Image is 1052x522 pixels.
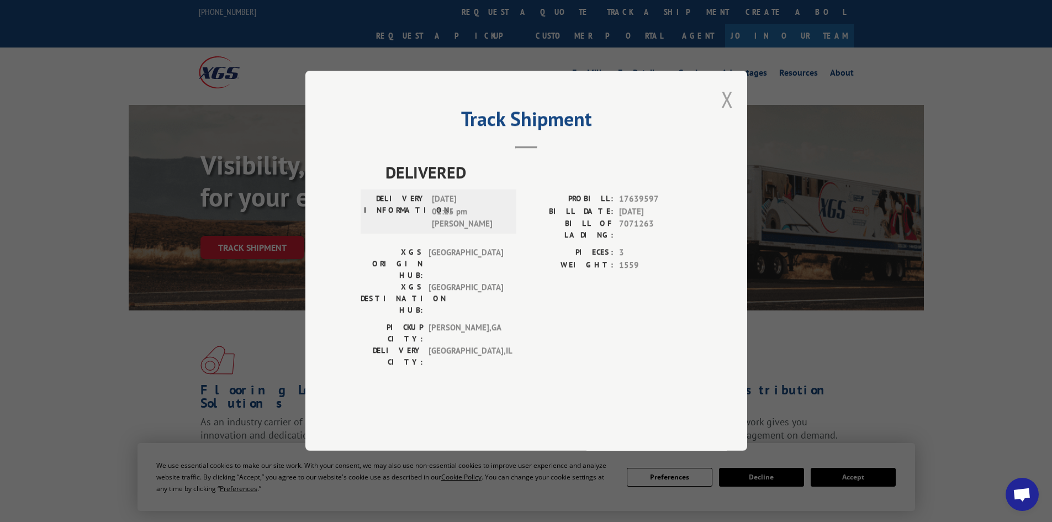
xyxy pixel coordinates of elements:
label: BILL DATE: [526,205,614,218]
span: [DATE] 01:25 pm [PERSON_NAME] [432,193,506,231]
label: BILL OF LADING: [526,218,614,241]
button: Close modal [721,85,733,114]
span: 17639597 [619,193,692,206]
span: DELIVERED [385,160,692,185]
label: PROBILL: [526,193,614,206]
label: DELIVERY INFORMATION: [364,193,426,231]
label: XGS ORIGIN HUB: [361,247,423,282]
span: 7071263 [619,218,692,241]
span: [GEOGRAPHIC_DATA] , IL [429,345,503,368]
label: DELIVERY CITY: [361,345,423,368]
span: [DATE] [619,205,692,218]
label: PICKUP CITY: [361,322,423,345]
span: 3 [619,247,692,260]
div: Open chat [1006,478,1039,511]
span: [GEOGRAPHIC_DATA] [429,282,503,317]
label: XGS DESTINATION HUB: [361,282,423,317]
label: WEIGHT: [526,259,614,272]
span: [PERSON_NAME] , GA [429,322,503,345]
span: [GEOGRAPHIC_DATA] [429,247,503,282]
h2: Track Shipment [361,111,692,132]
label: PIECES: [526,247,614,260]
span: 1559 [619,259,692,272]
